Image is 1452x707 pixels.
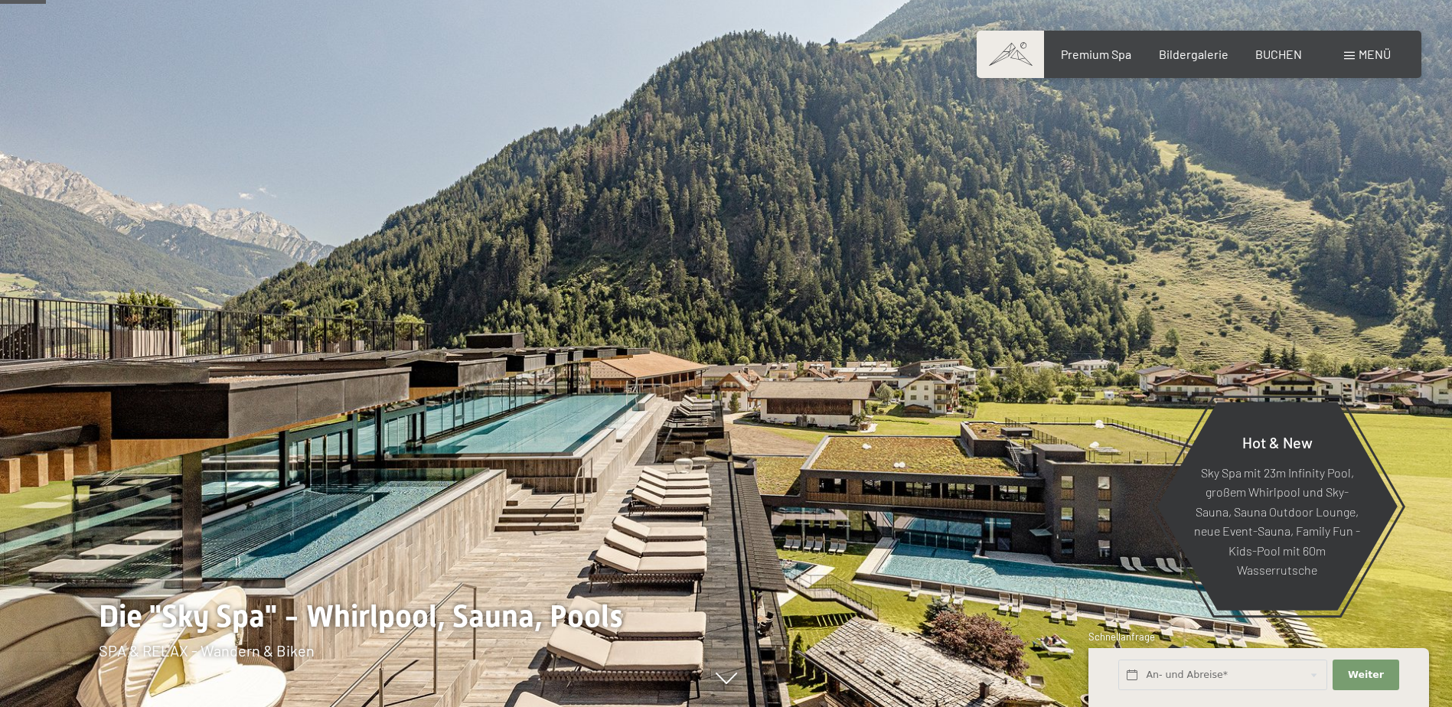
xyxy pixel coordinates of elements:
a: Premium Spa [1061,47,1131,61]
span: Schnellanfrage [1088,630,1155,643]
a: Hot & New Sky Spa mit 23m Infinity Pool, großem Whirlpool und Sky-Sauna, Sauna Outdoor Lounge, ne... [1156,401,1398,611]
button: Weiter [1333,660,1398,691]
p: Sky Spa mit 23m Infinity Pool, großem Whirlpool und Sky-Sauna, Sauna Outdoor Lounge, neue Event-S... [1194,462,1360,580]
span: Hot & New [1242,432,1313,451]
a: Bildergalerie [1159,47,1228,61]
span: Weiter [1348,668,1384,682]
a: BUCHEN [1255,47,1302,61]
span: Menü [1359,47,1391,61]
